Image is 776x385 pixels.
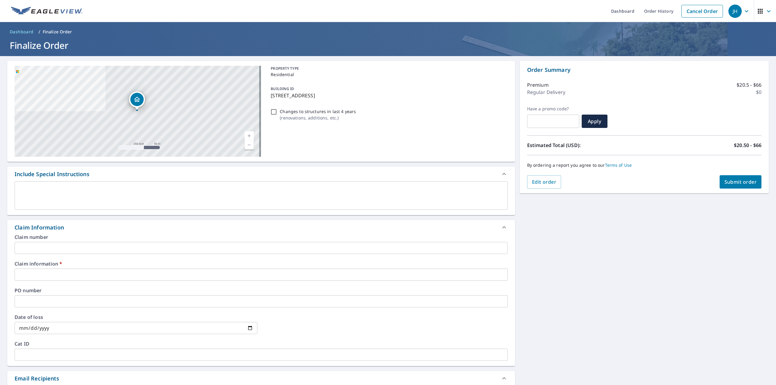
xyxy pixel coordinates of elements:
[587,118,603,125] span: Apply
[245,140,254,149] a: Current Level 17, Zoom Out
[245,131,254,140] a: Current Level 17, Zoom In
[756,89,761,96] p: $0
[38,28,40,35] li: /
[681,5,723,18] a: Cancel Order
[7,27,36,37] a: Dashboard
[724,179,757,185] span: Submit order
[271,86,294,91] p: BUILDING ID
[527,142,644,149] p: Estimated Total (USD):
[527,106,579,112] label: Have a promo code?
[15,374,59,383] div: Email Recipients
[15,170,89,178] div: Include Special Instructions
[7,27,769,37] nav: breadcrumb
[527,175,561,189] button: Edit order
[720,175,762,189] button: Submit order
[7,39,769,52] h1: Finalize Order
[15,288,508,293] label: PO number
[15,315,257,320] label: Date of loss
[271,92,505,99] p: [STREET_ADDRESS]
[280,108,356,115] p: Changes to structures in last 4 years
[605,162,632,168] a: Terms of Use
[271,66,505,71] p: PROPERTY TYPE
[15,223,64,232] div: Claim Information
[527,81,549,89] p: Premium
[728,5,742,18] div: JH
[15,235,508,239] label: Claim number
[271,71,505,78] p: Residential
[532,179,557,185] span: Edit order
[129,92,145,110] div: Dropped pin, building 1, Residential property, 1771 Blueberry Dr Elkton, VA 22827-3742
[15,341,508,346] label: Cat ID
[7,220,515,235] div: Claim Information
[7,167,515,181] div: Include Special Instructions
[10,29,34,35] span: Dashboard
[527,66,761,74] p: Order Summary
[15,261,508,266] label: Claim information
[527,89,565,96] p: Regular Delivery
[737,81,761,89] p: $20.5 - $66
[280,115,356,121] p: ( renovations, additions, etc. )
[582,115,607,128] button: Apply
[43,29,72,35] p: Finalize Order
[11,7,82,16] img: EV Logo
[734,142,761,149] p: $20.50 - $66
[527,162,761,168] p: By ordering a report you agree to our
